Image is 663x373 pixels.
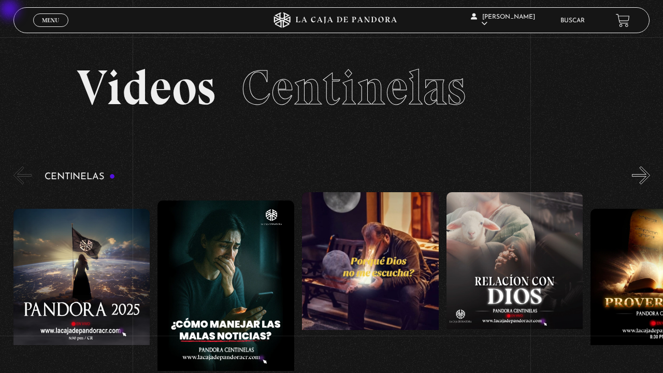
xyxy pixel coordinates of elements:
a: View your shopping cart [616,13,630,27]
span: [PERSON_NAME] [471,14,535,27]
a: Buscar [560,18,585,24]
button: Next [632,166,650,184]
span: Menu [42,17,59,23]
h3: Centinelas [45,172,116,182]
h2: Videos [77,63,586,112]
span: Centinelas [241,58,466,117]
span: Cerrar [39,26,63,33]
button: Previous [13,166,32,184]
